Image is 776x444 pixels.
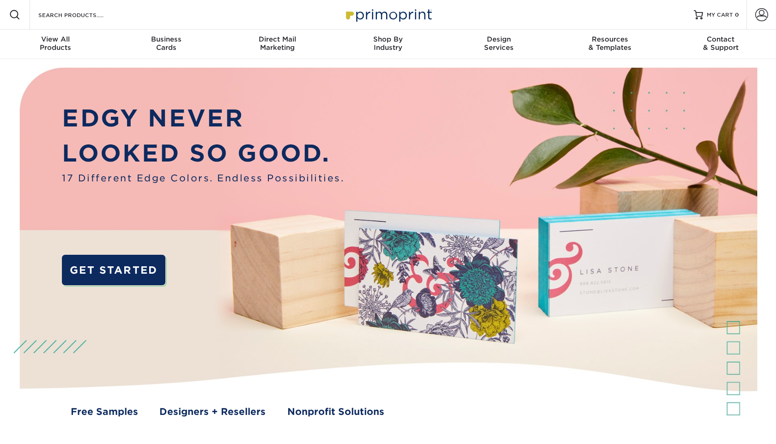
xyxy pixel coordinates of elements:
[159,405,266,419] a: Designers + Resellers
[443,35,554,43] span: Design
[62,136,344,171] p: LOOKED SO GOOD.
[71,405,138,419] a: Free Samples
[707,11,733,19] span: MY CART
[554,35,665,52] div: & Templates
[554,35,665,43] span: Resources
[111,35,222,43] span: Business
[342,5,434,24] img: Primoprint
[62,255,165,285] a: GET STARTED
[554,30,665,59] a: Resources& Templates
[222,35,333,52] div: Marketing
[665,35,776,43] span: Contact
[111,30,222,59] a: BusinessCards
[111,35,222,52] div: Cards
[443,35,554,52] div: Services
[665,35,776,52] div: & Support
[62,101,344,136] p: EDGY NEVER
[333,35,443,43] span: Shop By
[287,405,384,419] a: Nonprofit Solutions
[222,35,333,43] span: Direct Mail
[62,171,344,185] span: 17 Different Edge Colors. Endless Possibilities.
[735,12,739,18] span: 0
[443,30,554,59] a: DesignServices
[37,9,127,20] input: SEARCH PRODUCTS.....
[222,30,333,59] a: Direct MailMarketing
[333,30,443,59] a: Shop ByIndustry
[665,30,776,59] a: Contact& Support
[333,35,443,52] div: Industry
